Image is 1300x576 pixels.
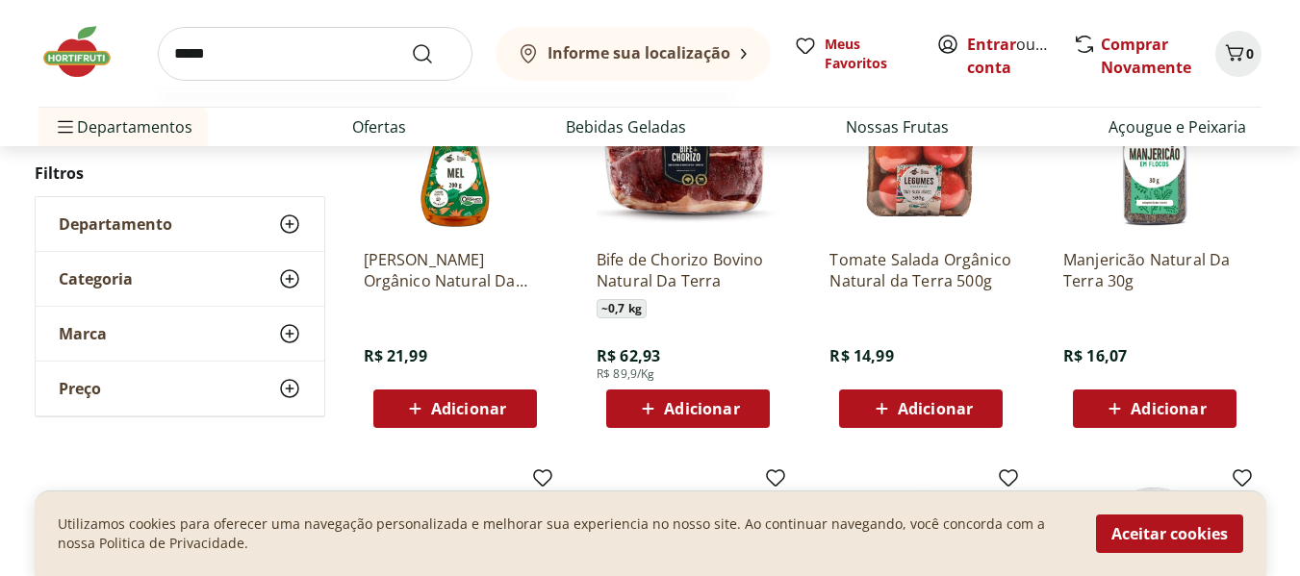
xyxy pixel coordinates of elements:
[158,27,472,81] input: search
[364,249,547,291] a: [PERSON_NAME] Orgânico Natural Da Terra 200g
[36,307,324,361] button: Marca
[59,324,107,343] span: Marca
[1109,115,1246,138] a: Açougue e Peixaria
[1063,249,1246,291] a: Manjericão Natural Da Terra 30g
[411,42,457,65] button: Submit Search
[431,401,506,416] span: Adicionar
[1246,44,1254,63] span: 0
[1063,345,1127,366] span: R$ 16,07
[794,35,913,73] a: Meus Favoritos
[967,34,1073,78] a: Criar conta
[496,27,771,81] button: Informe sua localização
[352,115,406,138] a: Ofertas
[1215,31,1262,77] button: Carrinho
[59,379,101,398] span: Preço
[829,345,893,366] span: R$ 14,99
[664,401,739,416] span: Adicionar
[54,104,77,150] button: Menu
[373,389,537,428] button: Adicionar
[59,214,172,234] span: Departamento
[606,389,770,428] button: Adicionar
[58,514,1073,553] p: Utilizamos cookies para oferecer uma navegação personalizada e melhorar sua experiencia no nosso ...
[825,35,913,73] span: Meus Favoritos
[36,252,324,306] button: Categoria
[1096,514,1243,553] button: Aceitar cookies
[548,42,730,63] b: Informe sua localização
[597,345,660,366] span: R$ 62,93
[59,269,133,288] span: Categoria
[597,366,655,382] span: R$ 89,9/Kg
[846,115,949,138] a: Nossas Frutas
[364,345,427,366] span: R$ 21,99
[35,154,325,192] h2: Filtros
[1101,34,1191,78] a: Comprar Novamente
[597,299,647,318] span: ~ 0,7 kg
[967,34,1016,55] a: Entrar
[54,104,192,150] span: Departamentos
[967,33,1053,79] span: ou
[36,362,324,415] button: Preço
[38,23,135,81] img: Hortifruti
[1131,401,1206,416] span: Adicionar
[829,249,1012,291] a: Tomate Salada Orgânico Natural da Terra 500g
[1073,389,1236,428] button: Adicionar
[597,249,779,291] a: Bife de Chorizo Bovino Natural Da Terra
[898,401,973,416] span: Adicionar
[839,389,1003,428] button: Adicionar
[36,197,324,251] button: Departamento
[566,115,686,138] a: Bebidas Geladas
